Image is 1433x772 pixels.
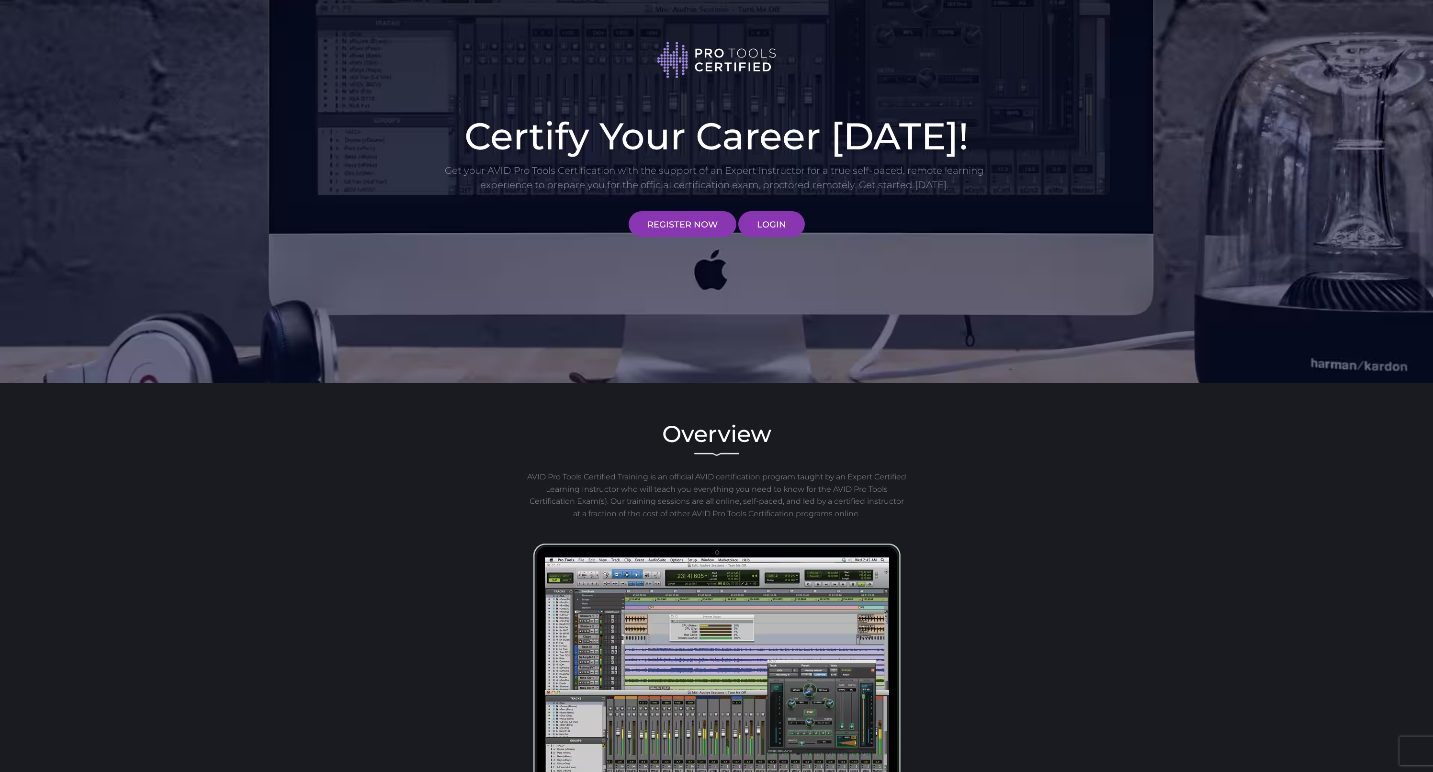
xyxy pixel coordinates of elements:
img: decorative line [694,453,739,456]
p: AVID Pro Tools Certified Training is an official AVID certification program taught by an Expert C... [526,471,908,520]
h1: Certify Your Career [DATE]! [444,117,990,155]
a: REGISTER NOW [629,211,736,237]
p: Get your AVID Pro Tools Certification with the support of an Expert Instructor for a true self-pa... [444,163,985,192]
h2: Overview [444,422,990,445]
img: Pro Tools Certified logo [657,41,777,79]
a: LOGIN [738,211,805,237]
